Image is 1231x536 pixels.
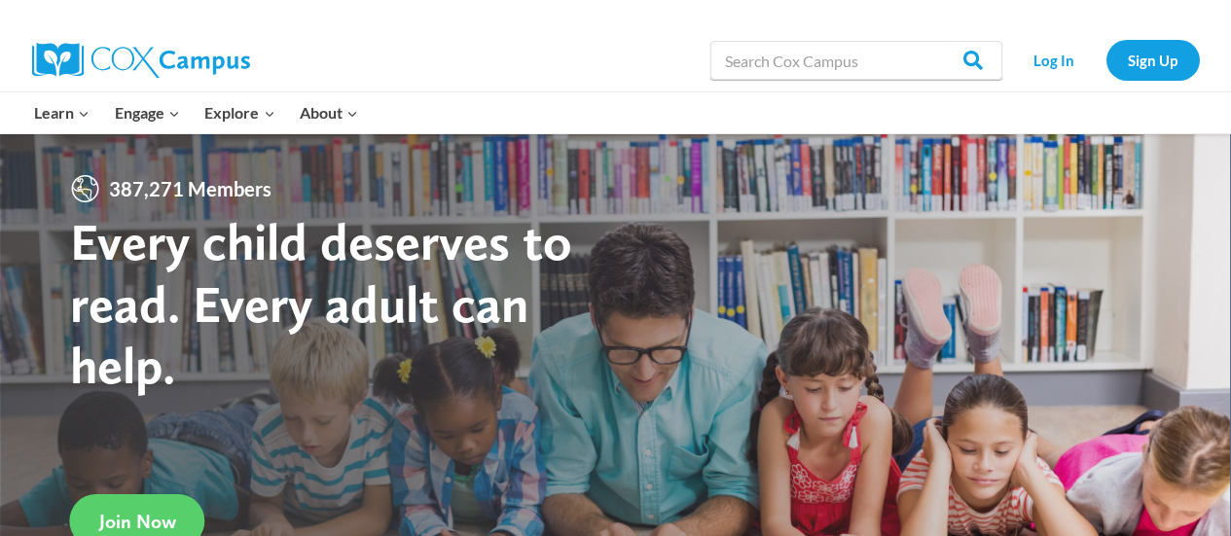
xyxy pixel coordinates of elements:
[710,41,1002,80] input: Search Cox Campus
[22,92,371,133] nav: Primary Navigation
[101,173,279,204] span: 387,271 Members
[1012,40,1097,80] a: Log In
[32,43,250,78] img: Cox Campus
[34,100,90,125] span: Learn
[1012,40,1200,80] nav: Secondary Navigation
[204,100,274,125] span: Explore
[99,510,176,533] span: Join Now
[115,100,180,125] span: Engage
[70,210,572,396] strong: Every child deserves to read. Every adult can help.
[300,100,358,125] span: About
[1106,40,1200,80] a: Sign Up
